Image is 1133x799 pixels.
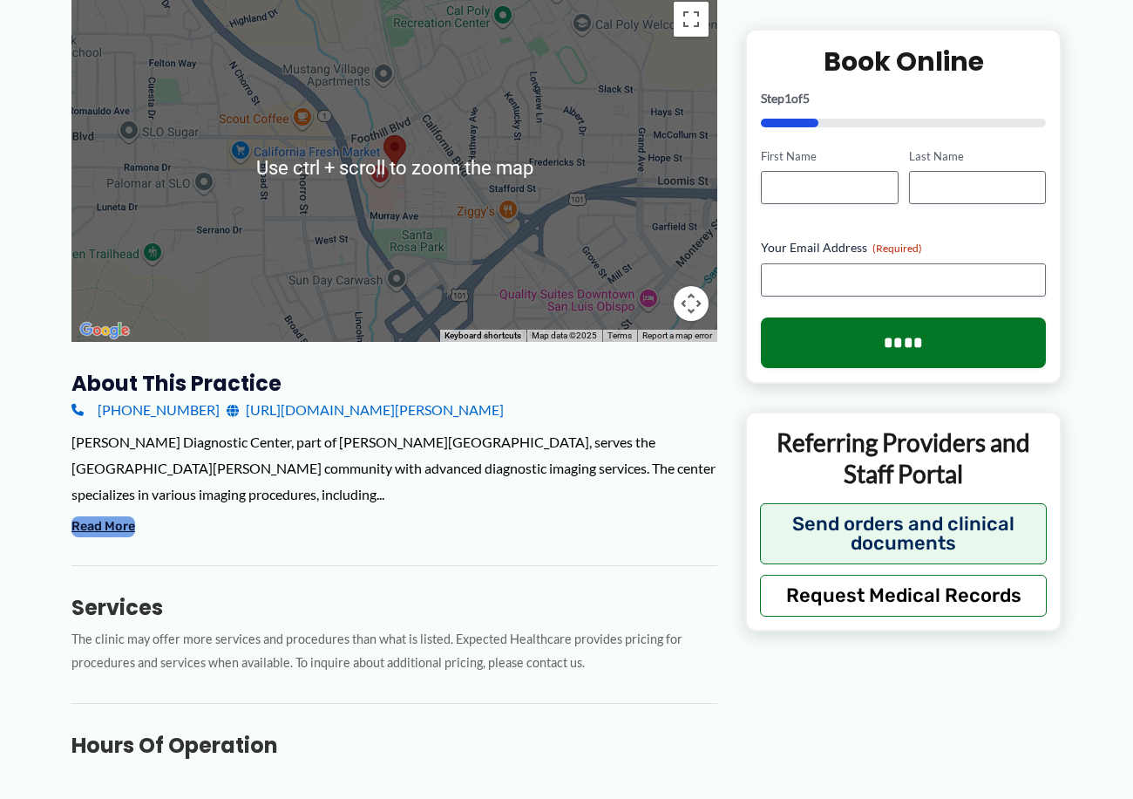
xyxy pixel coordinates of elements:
a: Open this area in Google Maps (opens a new window) [76,319,133,342]
img: Google [76,319,133,342]
a: Report a map error [642,331,712,340]
button: Keyboard shortcuts [444,330,521,342]
a: [PHONE_NUMBER] [71,397,220,423]
p: Referring Providers and Staff Portal [760,427,1047,490]
span: 5 [803,90,810,105]
button: Toggle fullscreen view [674,2,709,37]
h3: Services [71,594,717,621]
h2: Book Online [761,44,1046,78]
button: Send orders and clinical documents [760,502,1047,563]
span: 1 [784,90,791,105]
label: Last Name [909,147,1046,164]
p: Step of [761,92,1046,104]
a: Terms (opens in new tab) [607,331,632,340]
button: Map camera controls [674,286,709,321]
h3: Hours of Operation [71,732,717,759]
label: Your Email Address [761,239,1046,256]
span: (Required) [872,242,922,255]
h3: About this practice [71,370,717,397]
button: Read More [71,516,135,537]
p: The clinic may offer more services and procedures than what is listed. Expected Healthcare provid... [71,628,717,675]
label: First Name [761,147,898,164]
span: Map data ©2025 [532,331,597,340]
a: [URL][DOMAIN_NAME][PERSON_NAME] [227,397,504,423]
button: Request Medical Records [760,574,1047,616]
div: [PERSON_NAME] Diagnostic Center, part of [PERSON_NAME][GEOGRAPHIC_DATA], serves the [GEOGRAPHIC_D... [71,429,717,507]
